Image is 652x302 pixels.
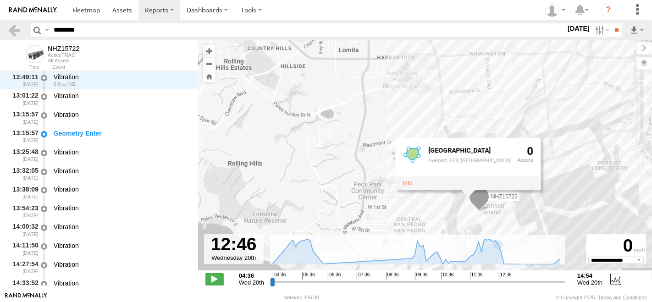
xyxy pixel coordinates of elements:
div: Vibration [54,260,189,269]
div: 13:01:22 [DATE] [7,90,39,107]
label: [DATE] [566,23,591,33]
div: Zulema McIntosch [542,3,569,17]
a: Visit our Website [5,293,47,302]
div: 14:27:54 [DATE] [7,259,39,276]
span: 10:36 [441,272,454,280]
label: Search Filter Options [591,23,611,37]
label: Export results as... [629,23,645,37]
div: Time [7,65,39,70]
div: Vibration [54,279,189,287]
button: Zoom Home [203,70,215,82]
div: Everport, ETS, [GEOGRAPHIC_DATA] [429,158,510,163]
div: 14:00:32 [DATE] [7,221,39,238]
div: Vibration [54,110,189,119]
strong: 04:36 [239,272,264,279]
span: 06:36 [328,272,341,280]
div: 13:54:23 [DATE] [7,203,39,220]
div: Vibration [54,167,189,175]
div: Fence Name - Everport Terminal [429,147,510,154]
div: Vibration [54,92,189,100]
span: 11:36 [470,272,483,280]
div: Vibration [54,223,189,231]
a: Terms and Conditions [598,295,647,300]
div: 14:11:50 [DATE] [7,240,39,257]
div: © Copyright 2025 - [556,295,647,300]
div: 14:33:52 [DATE] [7,278,39,295]
div: Event [52,65,198,70]
span: 05:36 [302,272,315,280]
div: All Assets [48,58,80,63]
span: 08:36 [386,272,399,280]
div: NHZ15722 - View Asset History [48,45,80,52]
div: 0 [588,236,645,257]
div: ActiveTRAC [48,52,80,58]
div: 12:49:11 [DATE] [7,71,39,88]
i: ? [601,3,616,17]
img: rand-logo.svg [9,7,57,13]
label: Play/Stop [205,273,224,285]
button: Zoom out [203,57,215,70]
a: View fence details [403,180,413,187]
div: 13:38:09 [DATE] [7,184,39,201]
span: 12:36 [499,272,512,280]
a: Back to previous Page [7,23,21,37]
span: 0.6 [54,81,68,87]
div: Geometry Enter [54,129,189,137]
span: 07:36 [357,272,370,280]
label: Search Query [43,23,50,37]
div: Vibration [54,73,189,81]
strong: 14:54 [577,272,602,279]
div: 13:32:05 [DATE] [7,165,39,182]
div: Vibration [54,204,189,212]
div: 13:15:57 [DATE] [7,128,39,145]
div: Vibration [54,242,189,250]
span: 09:36 [415,272,428,280]
button: Zoom in [203,45,215,57]
div: 0 [518,145,534,175]
div: 13:25:48 [DATE] [7,147,39,164]
span: Wed 20th Aug 2025 [239,279,264,286]
div: Version: 306.00 [284,295,319,300]
span: 04:36 [273,272,286,280]
div: 13:15:57 [DATE] [7,109,39,126]
span: Heading: 67 [69,81,76,87]
div: Vibration [54,148,189,156]
div: Vibration [54,185,189,193]
span: NHZ15722 [491,193,518,199]
span: Wed 20th Aug 2025 [577,279,602,286]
